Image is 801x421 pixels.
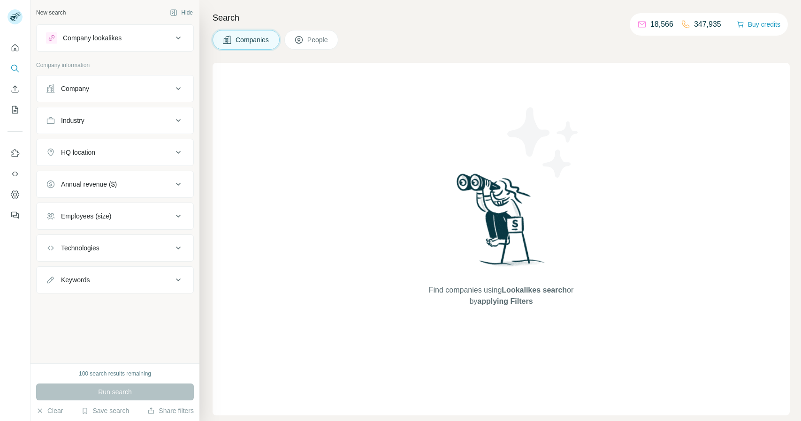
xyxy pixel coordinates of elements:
[36,406,63,415] button: Clear
[8,145,23,162] button: Use Surfe on LinkedIn
[501,100,586,185] img: Surfe Illustration - Stars
[8,39,23,56] button: Quick start
[452,171,550,276] img: Surfe Illustration - Woman searching with binoculars
[8,186,23,203] button: Dashboard
[37,269,193,291] button: Keywords
[8,101,23,118] button: My lists
[63,33,122,43] div: Company lookalikes
[477,297,533,305] span: applying Filters
[8,81,23,98] button: Enrich CSV
[147,406,194,415] button: Share filters
[694,19,721,30] p: 347,935
[8,60,23,77] button: Search
[61,116,84,125] div: Industry
[213,11,790,24] h4: Search
[502,286,567,294] span: Lookalikes search
[79,369,151,378] div: 100 search results remaining
[61,84,89,93] div: Company
[37,237,193,259] button: Technologies
[37,141,193,164] button: HQ location
[737,18,780,31] button: Buy credits
[61,243,99,253] div: Technologies
[61,180,117,189] div: Annual revenue ($)
[37,205,193,227] button: Employees (size)
[61,275,90,285] div: Keywords
[36,61,194,69] p: Company information
[163,6,199,20] button: Hide
[37,109,193,132] button: Industry
[8,9,23,24] img: Avatar
[307,35,329,45] span: People
[37,77,193,100] button: Company
[81,406,129,415] button: Save search
[236,35,270,45] span: Companies
[61,211,111,221] div: Employees (size)
[36,8,66,17] div: New search
[8,207,23,224] button: Feedback
[37,27,193,49] button: Company lookalikes
[37,173,193,195] button: Annual revenue ($)
[8,165,23,182] button: Use Surfe API
[61,148,95,157] div: HQ location
[650,19,673,30] p: 18,566
[426,285,576,307] span: Find companies using or by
